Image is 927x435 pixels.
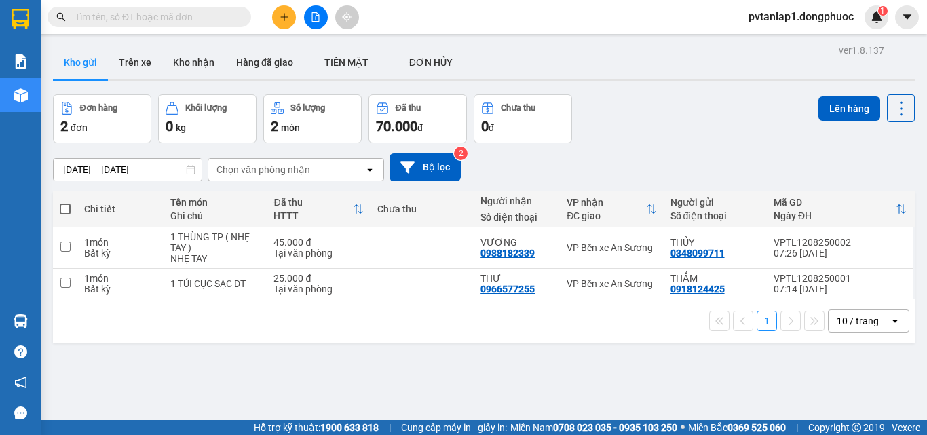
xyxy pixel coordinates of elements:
svg: open [364,164,375,175]
button: aim [335,5,359,29]
img: warehouse-icon [14,314,28,328]
span: 2 [60,118,68,134]
div: Số điện thoại [480,212,553,223]
div: 0966577255 [480,284,535,295]
div: Chưa thu [377,204,467,214]
div: Tại văn phòng [273,284,363,295]
div: VP Bến xe An Sương [567,242,656,253]
div: ver 1.8.137 [839,43,884,58]
div: 0348099711 [670,248,725,259]
span: caret-down [901,11,913,23]
span: message [14,406,27,419]
span: ĐƠN HỦY [409,57,453,68]
input: Tìm tên, số ĐT hoặc mã đơn [75,10,235,24]
span: file-add [311,12,320,22]
div: Ghi chú [170,210,260,221]
div: VƯƠNG [480,237,553,248]
span: 1 [880,6,885,16]
strong: 0369 525 060 [727,422,786,433]
span: Cung cấp máy in - giấy in: [401,420,507,435]
div: Tại văn phòng [273,248,363,259]
button: Số lượng2món [263,94,362,143]
div: 0988182339 [480,248,535,259]
button: Đơn hàng2đơn [53,94,151,143]
span: | [389,420,391,435]
th: Toggle SortBy [560,191,663,227]
div: 1 món [84,273,157,284]
div: THƯ [480,273,553,284]
button: Đã thu70.000đ [368,94,467,143]
div: Bất kỳ [84,284,157,295]
input: Select a date range. [54,159,202,181]
div: Chi tiết [84,204,157,214]
div: Tên món [170,197,260,208]
button: Kho gửi [53,46,108,79]
div: Số lượng [290,103,325,113]
button: plus [272,5,296,29]
span: ⚪️ [681,425,685,430]
div: 10 / trang [837,314,879,328]
th: Toggle SortBy [767,191,913,227]
button: Trên xe [108,46,162,79]
button: file-add [304,5,328,29]
div: Ngày ĐH [774,210,896,221]
div: Chưa thu [501,103,535,113]
span: đơn [71,122,88,133]
sup: 2 [454,147,468,160]
div: 45.000 đ [273,237,363,248]
button: Chưa thu0đ [474,94,572,143]
div: 25.000 đ [273,273,363,284]
span: notification [14,376,27,389]
sup: 1 [878,6,888,16]
div: VP nhận [567,197,645,208]
button: Khối lượng0kg [158,94,257,143]
div: Đã thu [396,103,421,113]
div: THẮM [670,273,760,284]
div: Đã thu [273,197,352,208]
div: Khối lượng [185,103,227,113]
span: 2 [271,118,278,134]
div: VPTL1208250001 [774,273,907,284]
div: 07:26 [DATE] [774,248,907,259]
div: Người nhận [480,195,553,206]
div: 0918124425 [670,284,725,295]
img: warehouse-icon [14,88,28,102]
strong: 0708 023 035 - 0935 103 250 [553,422,677,433]
div: Chọn văn phòng nhận [216,163,310,176]
span: Miền Bắc [688,420,786,435]
span: món [281,122,300,133]
th: Toggle SortBy [267,191,370,227]
button: Kho nhận [162,46,225,79]
div: 07:14 [DATE] [774,284,907,295]
img: icon-new-feature [871,11,883,23]
span: plus [280,12,289,22]
div: 1 món [84,237,157,248]
div: 1 THÙNG TP ( NHẸ TAY ) [170,231,260,253]
div: VP Bến xe An Sương [567,278,656,289]
div: Người gửi [670,197,760,208]
strong: 1900 633 818 [320,422,379,433]
div: 1 TÚI CỤC SẠC DT [170,278,260,289]
span: | [796,420,798,435]
span: question-circle [14,345,27,358]
div: THỦY [670,237,760,248]
button: Lên hàng [818,96,880,121]
span: đ [489,122,494,133]
svg: open [890,316,901,326]
span: aim [342,12,352,22]
span: Hỗ trợ kỹ thuật: [254,420,379,435]
div: HTTT [273,210,352,221]
div: NHẸ TAY [170,253,260,264]
button: caret-down [895,5,919,29]
button: Hàng đã giao [225,46,304,79]
div: Đơn hàng [80,103,117,113]
div: Bất kỳ [84,248,157,259]
span: 0 [481,118,489,134]
span: copyright [852,423,861,432]
span: pvtanlap1.dongphuoc [738,8,865,25]
div: Số điện thoại [670,210,760,221]
span: Miền Nam [510,420,677,435]
span: 0 [166,118,173,134]
div: VPTL1208250002 [774,237,907,248]
button: 1 [757,311,777,331]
